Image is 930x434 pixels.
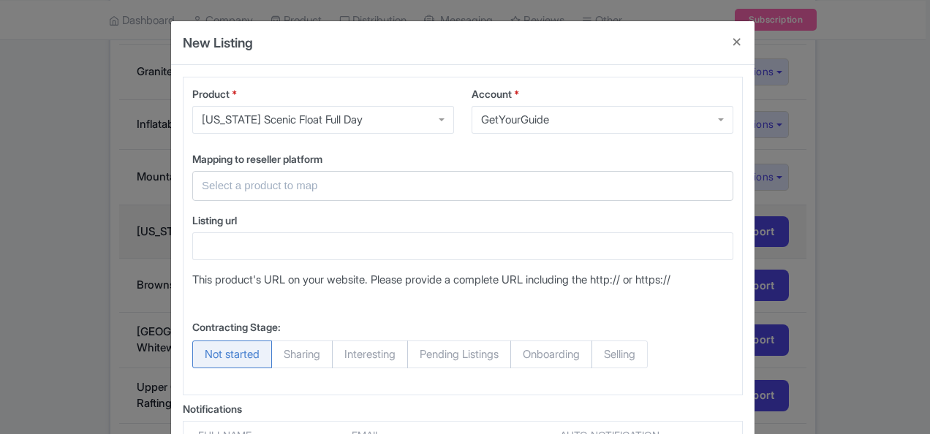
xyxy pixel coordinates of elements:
h4: New Listing [183,33,253,53]
span: Product [192,88,230,100]
div: [US_STATE] Scenic Float Full Day [202,113,363,126]
span: Not started [192,340,272,368]
span: Pending Listings [407,340,511,368]
div: GetYourGuide [481,113,549,126]
span: Account [472,88,512,100]
label: Mapping to reseller platform [192,151,733,167]
div: Notifications [183,401,743,416]
span: Sharing [271,340,333,368]
p: This product's URL on your website. Please provide a complete URL including the http:// or https:// [192,272,733,289]
span: Listing url [192,214,237,226]
button: Close [719,21,755,63]
span: Onboarding [510,340,592,368]
span: Selling [591,340,648,368]
input: Select a product to map [202,178,706,194]
span: Interesting [332,340,408,368]
label: Contracting Stage: [192,319,281,335]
